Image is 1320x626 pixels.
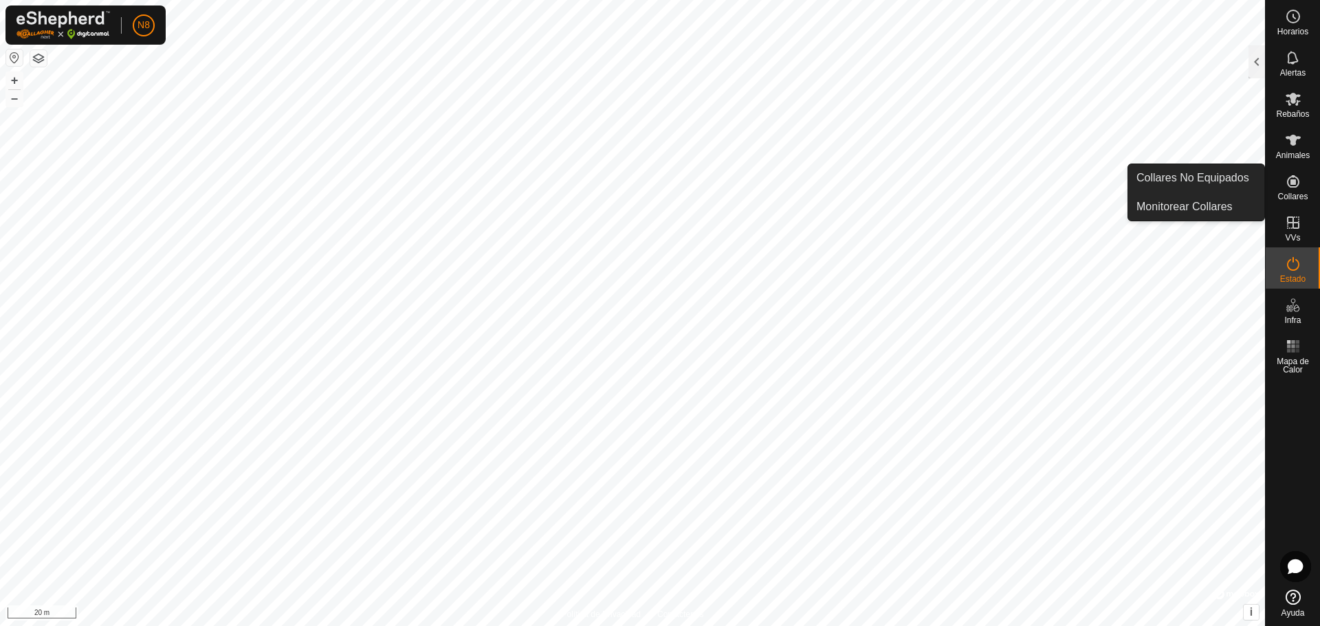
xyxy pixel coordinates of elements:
img: Logo Gallagher [16,11,110,39]
span: Ayuda [1281,609,1305,617]
button: Capas del Mapa [30,50,47,67]
span: Animales [1276,151,1310,159]
span: Estado [1280,275,1306,283]
button: Restablecer Mapa [6,49,23,66]
span: Collares [1277,192,1308,201]
span: Monitorear Collares [1136,199,1233,215]
span: N8 [137,18,150,32]
span: Collares No Equipados [1136,170,1249,186]
span: Horarios [1277,27,1308,36]
span: Rebaños [1276,110,1309,118]
span: Infra [1284,316,1301,324]
a: Política de Privacidad [562,608,641,621]
a: Monitorear Collares [1128,193,1264,221]
span: Mapa de Calor [1269,357,1317,374]
button: + [6,72,23,89]
a: Collares No Equipados [1128,164,1264,192]
button: i [1244,605,1259,620]
span: i [1250,606,1253,618]
button: – [6,90,23,107]
span: VVs [1285,234,1300,242]
a: Ayuda [1266,584,1320,623]
a: Contáctenos [657,608,703,621]
span: Alertas [1280,69,1306,77]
